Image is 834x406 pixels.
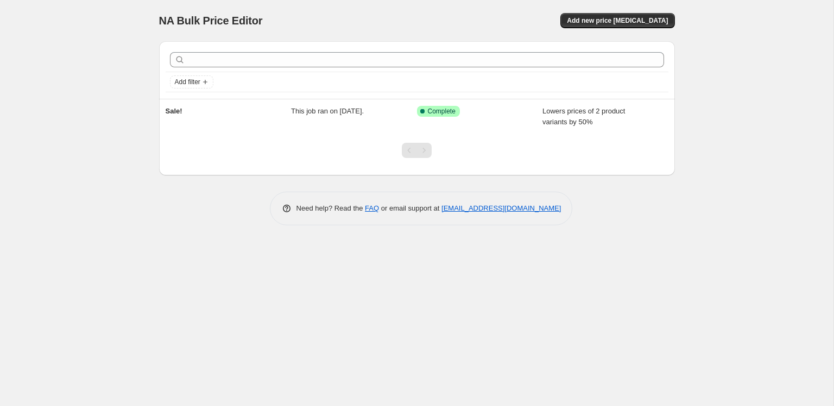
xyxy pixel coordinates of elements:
span: Sale! [166,107,182,115]
button: Add filter [170,75,213,88]
span: Add new price [MEDICAL_DATA] [567,16,668,25]
nav: Pagination [402,143,432,158]
span: This job ran on [DATE]. [291,107,364,115]
button: Add new price [MEDICAL_DATA] [560,13,674,28]
a: FAQ [365,204,379,212]
span: Add filter [175,78,200,86]
span: Need help? Read the [296,204,365,212]
a: [EMAIL_ADDRESS][DOMAIN_NAME] [441,204,561,212]
span: Lowers prices of 2 product variants by 50% [542,107,625,126]
span: NA Bulk Price Editor [159,15,263,27]
span: or email support at [379,204,441,212]
span: Complete [428,107,456,116]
